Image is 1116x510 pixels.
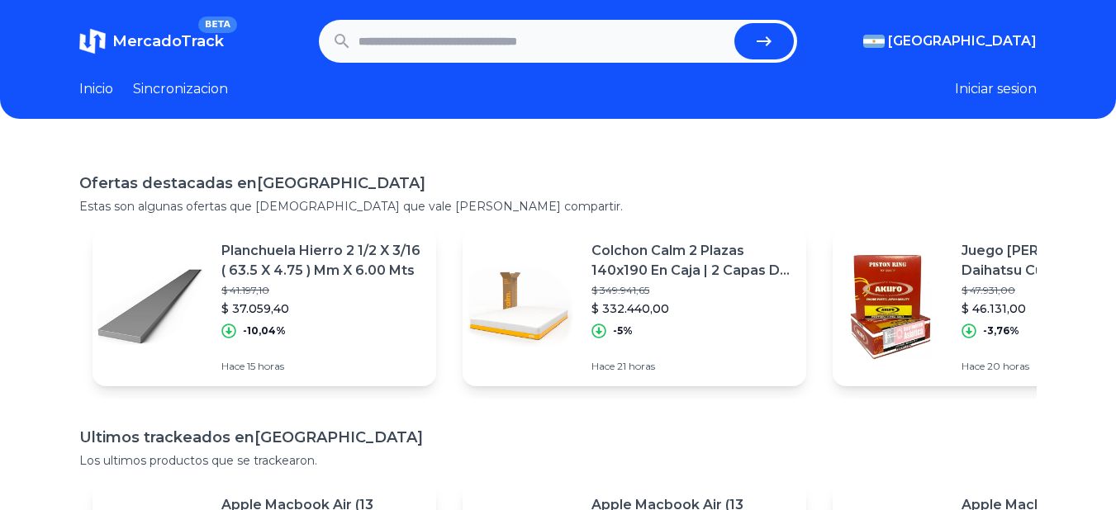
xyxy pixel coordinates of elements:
img: MercadoTrack [79,28,106,54]
p: Hace 21 horas [591,360,793,373]
p: $ 37.059,40 [221,300,423,317]
p: $ 349.941,65 [591,284,793,297]
a: Sincronizacion [133,79,228,99]
a: Featured imageColchon Calm 2 Plazas 140x190 En Caja | 2 Capas De Espuma.$ 349.941,65$ 332.440,00-... [463,228,806,386]
img: Featured image [93,249,208,365]
img: Featured image [463,249,578,365]
a: MercadoTrackBETA [79,28,224,54]
button: [GEOGRAPHIC_DATA] [863,31,1037,51]
img: Featured image [833,249,948,365]
a: Inicio [79,79,113,99]
p: -10,04% [243,324,286,338]
p: -3,76% [983,324,1019,338]
h1: Ofertas destacadas en [GEOGRAPHIC_DATA] [79,172,1037,195]
img: Argentina [863,35,885,48]
p: Los ultimos productos que se trackearon. [79,452,1037,469]
span: [GEOGRAPHIC_DATA] [888,31,1037,51]
p: -5% [613,324,633,338]
p: Planchuela Hierro 2 1/2 X 3/16 ( 63.5 X 4.75 ) Mm X 6.00 Mts [221,241,423,281]
p: Hace 15 horas [221,360,423,373]
h1: Ultimos trackeados en [GEOGRAPHIC_DATA] [79,426,1037,449]
button: Iniciar sesion [955,79,1037,99]
p: Colchon Calm 2 Plazas 140x190 En Caja | 2 Capas De Espuma. [591,241,793,281]
span: MercadoTrack [112,32,224,50]
p: Estas son algunas ofertas que [DEMOGRAPHIC_DATA] que vale [PERSON_NAME] compartir. [79,198,1037,215]
a: Featured imagePlanchuela Hierro 2 1/2 X 3/16 ( 63.5 X 4.75 ) Mm X 6.00 Mts$ 41.197,10$ 37.059,40-... [93,228,436,386]
p: $ 332.440,00 [591,300,793,317]
span: BETA [198,17,237,33]
p: $ 41.197,10 [221,284,423,297]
